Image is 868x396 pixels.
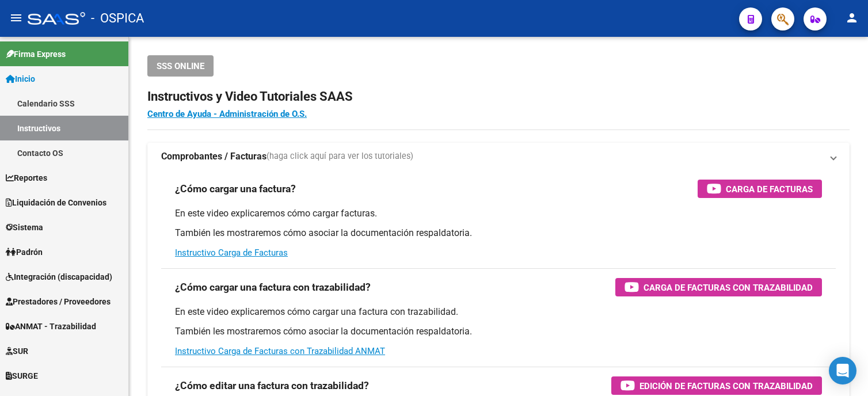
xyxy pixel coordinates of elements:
[267,150,413,163] span: (haga click aquí para ver los tutoriales)
[639,379,813,393] span: Edición de Facturas con Trazabilidad
[147,109,307,119] a: Centro de Ayuda - Administración de O.S.
[147,143,850,170] mat-expansion-panel-header: Comprobantes / Facturas(haga click aquí para ver los tutoriales)
[6,221,43,234] span: Sistema
[175,346,385,356] a: Instructivo Carga de Facturas con Trazabilidad ANMAT
[615,278,822,296] button: Carga de Facturas con Trazabilidad
[175,306,822,318] p: En este video explicaremos cómo cargar una factura con trazabilidad.
[6,73,35,85] span: Inicio
[6,246,43,258] span: Padrón
[726,182,813,196] span: Carga de Facturas
[9,11,23,25] mat-icon: menu
[829,357,856,384] div: Open Intercom Messenger
[644,280,813,295] span: Carga de Facturas con Trazabilidad
[175,207,822,220] p: En este video explicaremos cómo cargar facturas.
[6,370,38,382] span: SURGE
[6,295,111,308] span: Prestadores / Proveedores
[6,345,28,357] span: SUR
[175,279,371,295] h3: ¿Cómo cargar una factura con trazabilidad?
[175,227,822,239] p: También les mostraremos cómo asociar la documentación respaldatoria.
[147,55,214,77] button: SSS ONLINE
[175,181,296,197] h3: ¿Cómo cargar una factura?
[91,6,144,31] span: - OSPICA
[698,180,822,198] button: Carga de Facturas
[175,325,822,338] p: También les mostraremos cómo asociar la documentación respaldatoria.
[6,271,112,283] span: Integración (discapacidad)
[147,86,850,108] h2: Instructivos y Video Tutoriales SAAS
[6,172,47,184] span: Reportes
[6,48,66,60] span: Firma Express
[6,196,106,209] span: Liquidación de Convenios
[611,376,822,395] button: Edición de Facturas con Trazabilidad
[157,61,204,71] span: SSS ONLINE
[175,378,369,394] h3: ¿Cómo editar una factura con trazabilidad?
[161,150,267,163] strong: Comprobantes / Facturas
[845,11,859,25] mat-icon: person
[175,247,288,258] a: Instructivo Carga de Facturas
[6,320,96,333] span: ANMAT - Trazabilidad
